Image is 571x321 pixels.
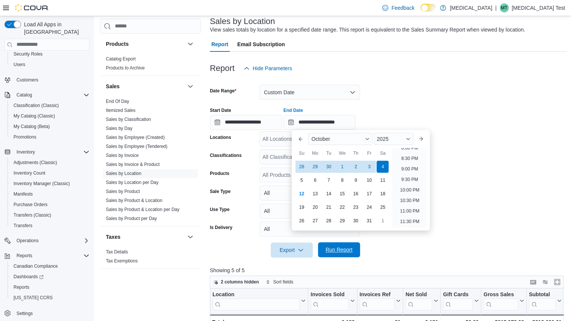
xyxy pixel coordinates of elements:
button: Sort fields [263,277,296,286]
a: Dashboards [11,272,47,281]
a: Itemized Sales [106,108,136,113]
div: day-4 [377,161,389,173]
span: My Catalog (Beta) [11,122,89,131]
label: Classifications [210,152,242,158]
button: Customers [2,74,92,85]
a: Purchase Orders [11,200,51,209]
span: My Catalog (Classic) [11,112,89,121]
div: Net Sold [405,291,432,298]
a: [US_STATE] CCRS [11,293,56,302]
div: Sa [377,147,389,159]
button: Sales [106,83,184,90]
label: End Date [283,107,303,113]
p: | [495,3,497,12]
div: day-20 [309,201,321,213]
label: Use Type [210,206,229,212]
a: Tax Exemptions [106,258,138,264]
span: My Catalog (Classic) [14,113,55,119]
span: Settings [17,310,33,316]
button: Custom Date [259,85,360,100]
h3: Sales by Location [210,17,275,26]
button: Gift Cards [443,291,479,310]
a: Sales by Day [106,126,133,131]
span: Itemized Sales [106,107,136,113]
div: day-29 [336,215,348,227]
div: day-14 [322,188,334,200]
button: Security Roles [8,49,92,59]
button: Promotions [8,132,92,142]
span: End Of Day [106,98,129,104]
span: Manifests [11,190,89,199]
div: Tu [322,147,334,159]
button: My Catalog (Beta) [8,121,92,132]
a: Promotions [11,133,39,142]
a: Adjustments (Classic) [11,158,60,167]
h3: Sales [106,83,120,90]
div: Subtotal [529,291,556,310]
div: day-9 [350,174,362,186]
button: [US_STATE] CCRS [8,292,92,303]
span: Purchase Orders [14,202,48,208]
div: Invoices Sold [310,291,348,310]
span: Load All Apps in [GEOGRAPHIC_DATA] [21,21,89,36]
div: day-16 [350,188,362,200]
button: Adjustments (Classic) [8,157,92,168]
span: Run Report [325,246,353,253]
div: day-24 [363,201,375,213]
span: Catalog Export [106,56,136,62]
li: 8:00 PM [398,143,421,152]
span: Email Subscription [237,37,285,52]
input: Dark Mode [420,4,436,12]
div: Button. Open the year selector. 2025 is currently selected. [374,133,413,145]
a: Products to Archive [106,65,145,71]
a: Sales by Employee (Tendered) [106,144,167,149]
span: Operations [14,236,89,245]
input: Press the down key to enter a popover containing a calendar. Press the escape key to close the po... [283,115,356,130]
div: day-17 [363,188,375,200]
a: Customers [14,75,41,84]
li: 10:30 PM [397,196,422,205]
h3: Products [106,40,129,48]
a: Transfers (Classic) [11,211,54,220]
span: Hide Parameters [253,65,292,72]
button: Inventory [2,147,92,157]
li: 9:00 PM [398,164,421,173]
button: Operations [14,236,42,245]
span: Sales by Product per Day [106,216,157,222]
li: 9:30 PM [398,175,421,184]
div: Location [212,291,300,298]
button: Location [212,291,306,310]
div: We [336,147,348,159]
button: Enter fullscreen [553,277,562,286]
button: Subtotal [529,291,562,310]
span: Washington CCRS [11,293,89,302]
span: Canadian Compliance [14,263,58,269]
span: October [311,136,330,142]
span: Sales by Invoice [106,152,139,158]
span: Sales by Classification [106,116,151,122]
div: day-26 [295,215,307,227]
div: day-29 [309,161,321,173]
div: Button. Open the month selector. October is currently selected. [308,133,372,145]
a: My Catalog (Beta) [11,122,53,131]
button: Purchase Orders [8,199,92,210]
span: Report [211,37,228,52]
span: Inventory Manager (Classic) [11,179,89,188]
div: day-30 [350,215,362,227]
a: Inventory Manager (Classic) [11,179,73,188]
div: day-28 [295,161,307,173]
span: Reports [14,284,29,290]
button: Catalog [14,90,35,99]
button: Reports [2,250,92,261]
div: day-21 [322,201,334,213]
a: Transfers [11,221,35,230]
div: Subtotal [529,291,556,298]
p: [MEDICAL_DATA] Test [512,3,565,12]
div: Mo [309,147,321,159]
div: day-7 [322,174,334,186]
button: Taxes [106,233,184,241]
span: 2 columns hidden [221,279,259,285]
